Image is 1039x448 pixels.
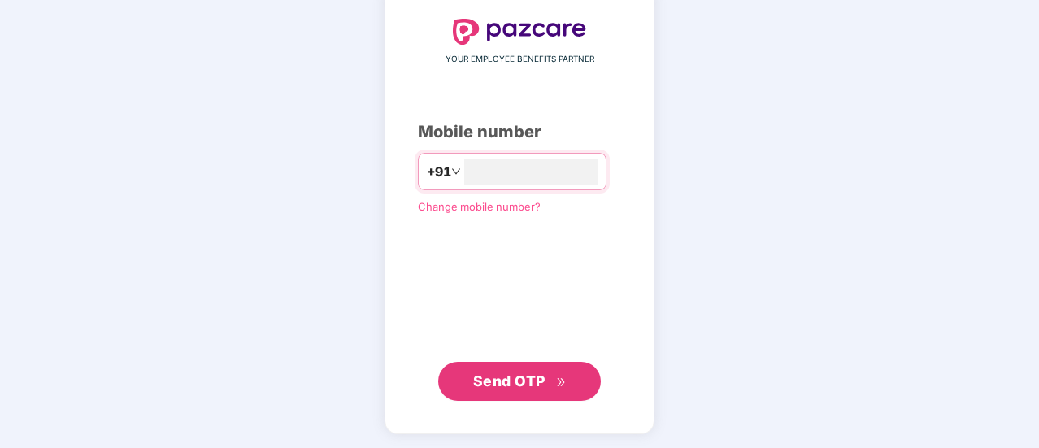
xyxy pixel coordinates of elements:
[473,372,546,389] span: Send OTP
[451,167,461,176] span: down
[556,377,567,388] span: double-right
[438,362,601,401] button: Send OTPdouble-right
[446,53,594,66] span: YOUR EMPLOYEE BENEFITS PARTNER
[418,120,621,145] div: Mobile number
[453,19,586,45] img: logo
[427,162,451,182] span: +91
[418,200,541,213] a: Change mobile number?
